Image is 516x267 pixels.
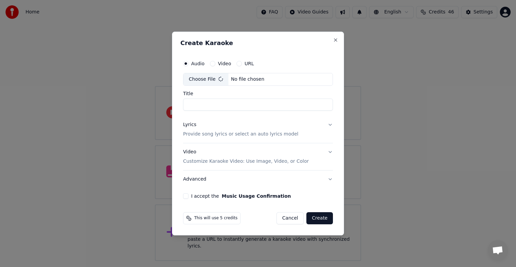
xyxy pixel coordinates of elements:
[306,212,333,224] button: Create
[183,143,333,170] button: VideoCustomize Karaoke Video: Use Image, Video, or Color
[245,61,254,66] label: URL
[222,194,291,198] button: I accept the
[183,158,309,165] p: Customize Karaoke Video: Use Image, Video, or Color
[218,61,231,66] label: Video
[183,170,333,188] button: Advanced
[183,116,333,143] button: LyricsProvide song lyrics or select an auto lyrics model
[191,194,291,198] label: I accept the
[183,121,196,128] div: Lyrics
[183,131,298,138] p: Provide song lyrics or select an auto lyrics model
[194,216,238,221] span: This will use 5 credits
[183,91,333,96] label: Title
[183,149,309,165] div: Video
[183,73,228,85] div: Choose File
[276,212,304,224] button: Cancel
[228,76,267,83] div: No file chosen
[191,61,205,66] label: Audio
[180,40,336,46] h2: Create Karaoke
